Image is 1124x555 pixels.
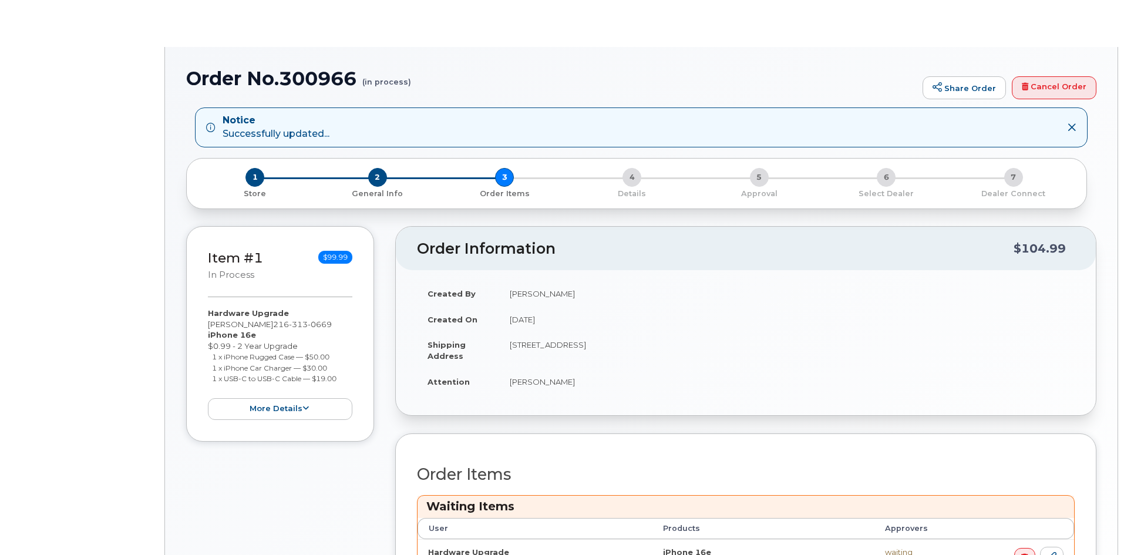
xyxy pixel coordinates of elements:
[319,189,437,199] p: General Info
[426,499,1065,514] h3: Waiting Items
[208,250,263,266] a: Item #1
[499,332,1075,368] td: [STREET_ADDRESS]
[318,251,352,264] span: $99.99
[196,187,314,199] a: 1 Store
[923,76,1006,100] a: Share Order
[874,518,970,539] th: Approvers
[212,364,327,372] small: 1 x iPhone Car Charger — $30.00
[418,518,652,539] th: User
[1012,76,1096,100] a: Cancel Order
[428,377,470,386] strong: Attention
[208,308,352,420] div: [PERSON_NAME] $0.99 - 2 Year Upgrade
[208,330,256,339] strong: iPhone 16e
[223,114,329,141] div: Successfully updated...
[499,281,1075,307] td: [PERSON_NAME]
[499,307,1075,332] td: [DATE]
[499,369,1075,395] td: [PERSON_NAME]
[1014,237,1066,260] div: $104.99
[428,289,476,298] strong: Created By
[208,270,254,280] small: in process
[208,308,289,318] strong: Hardware Upgrade
[223,114,329,127] strong: Notice
[428,315,477,324] strong: Created On
[428,340,466,361] strong: Shipping Address
[245,168,264,187] span: 1
[186,68,917,89] h1: Order No.300966
[212,374,336,383] small: 1 x USB-C to USB-C Cable — $19.00
[208,398,352,420] button: more details
[314,187,442,199] a: 2 General Info
[273,319,332,329] span: 216
[652,518,874,539] th: Products
[417,241,1014,257] h2: Order Information
[308,319,332,329] span: 0669
[417,466,1075,483] h2: Order Items
[289,319,308,329] span: 313
[368,168,387,187] span: 2
[212,352,329,361] small: 1 x iPhone Rugged Case — $50.00
[362,68,411,86] small: (in process)
[201,189,309,199] p: Store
